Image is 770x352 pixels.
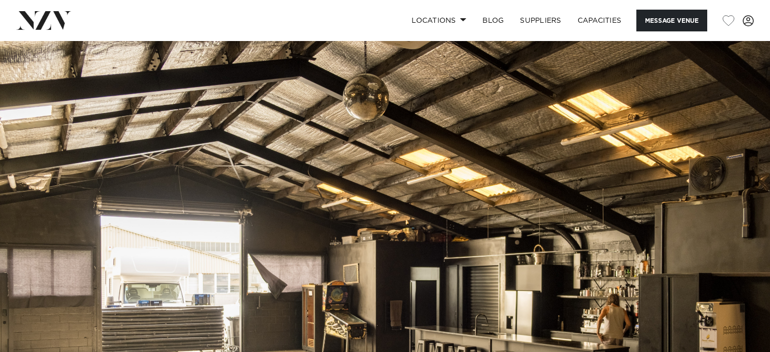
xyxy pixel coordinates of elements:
img: nzv-logo.png [16,11,71,29]
a: BLOG [474,10,512,31]
button: Message Venue [636,10,707,31]
a: Capacities [570,10,630,31]
a: SUPPLIERS [512,10,569,31]
a: Locations [403,10,474,31]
